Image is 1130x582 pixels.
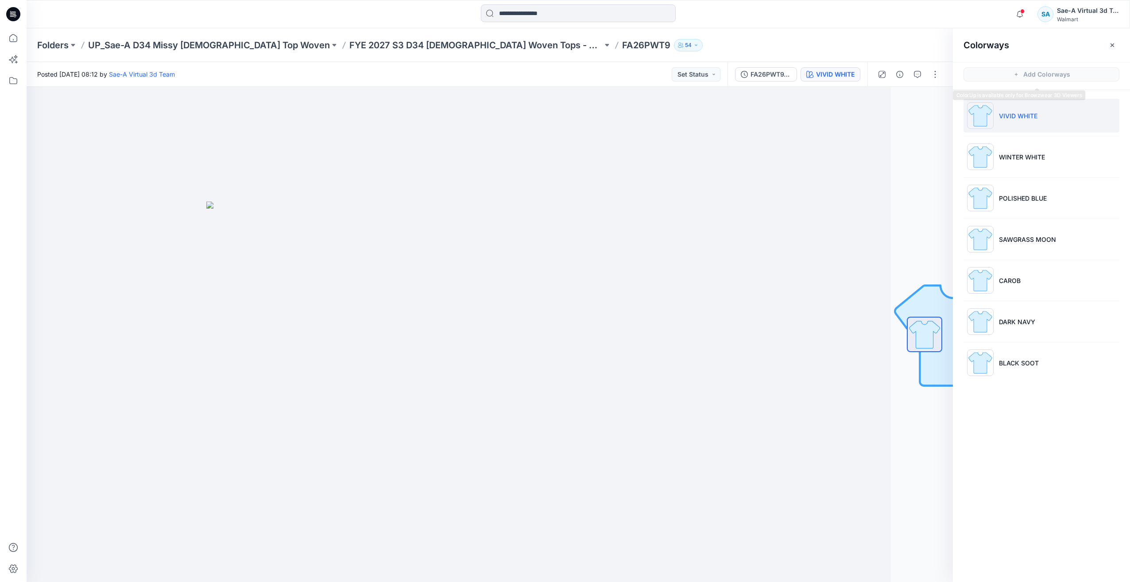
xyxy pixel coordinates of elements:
[816,70,855,79] div: VIVID WHITE
[999,317,1035,326] p: DARK NAVY
[893,67,907,81] button: Details
[674,39,703,51] button: 54
[967,144,994,170] img: WINTER WHITE
[999,194,1047,203] p: POLISHED BLUE
[967,102,994,129] img: VIVID WHITE
[349,39,603,51] a: FYE 2027 S3 D34 [DEMOGRAPHIC_DATA] Woven Tops - Sae-A
[999,276,1021,285] p: CAROB
[891,272,1015,396] img: No Outline
[967,226,994,252] img: SAWGRASS MOON
[801,67,860,81] button: VIVID WHITE
[1057,16,1119,23] div: Walmart
[967,267,994,294] img: CAROB
[967,349,994,376] img: BLACK SOOT
[967,185,994,211] img: POLISHED BLUE
[908,318,941,351] img: All colorways
[735,67,797,81] button: FA26PWT9_FULL COLORWAYS
[37,70,175,79] span: Posted [DATE] 08:12 by
[751,70,791,79] div: FA26PWT9_FULL COLORWAYS
[1057,5,1119,16] div: Sae-A Virtual 3d Team
[999,358,1039,368] p: BLACK SOOT
[37,39,69,51] a: Folders
[964,40,1009,50] h2: Colorways
[622,39,670,51] p: FA26PWT9
[999,111,1037,120] p: VIVID WHITE
[999,235,1056,244] p: SAWGRASS MOON
[1037,6,1053,22] div: SA
[967,308,994,335] img: DARK NAVY
[999,152,1045,162] p: WINTER WHITE
[685,40,692,50] p: 54
[88,39,330,51] a: UP_Sae-A D34 Missy [DEMOGRAPHIC_DATA] Top Woven
[206,202,649,582] img: eyJhbGciOiJIUzI1NiIsImtpZCI6IjAiLCJzbHQiOiJzZXMiLCJ0eXAiOiJKV1QifQ.eyJkYXRhIjp7InR5cGUiOiJzdG9yYW...
[109,70,175,78] a: Sae-A Virtual 3d Team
